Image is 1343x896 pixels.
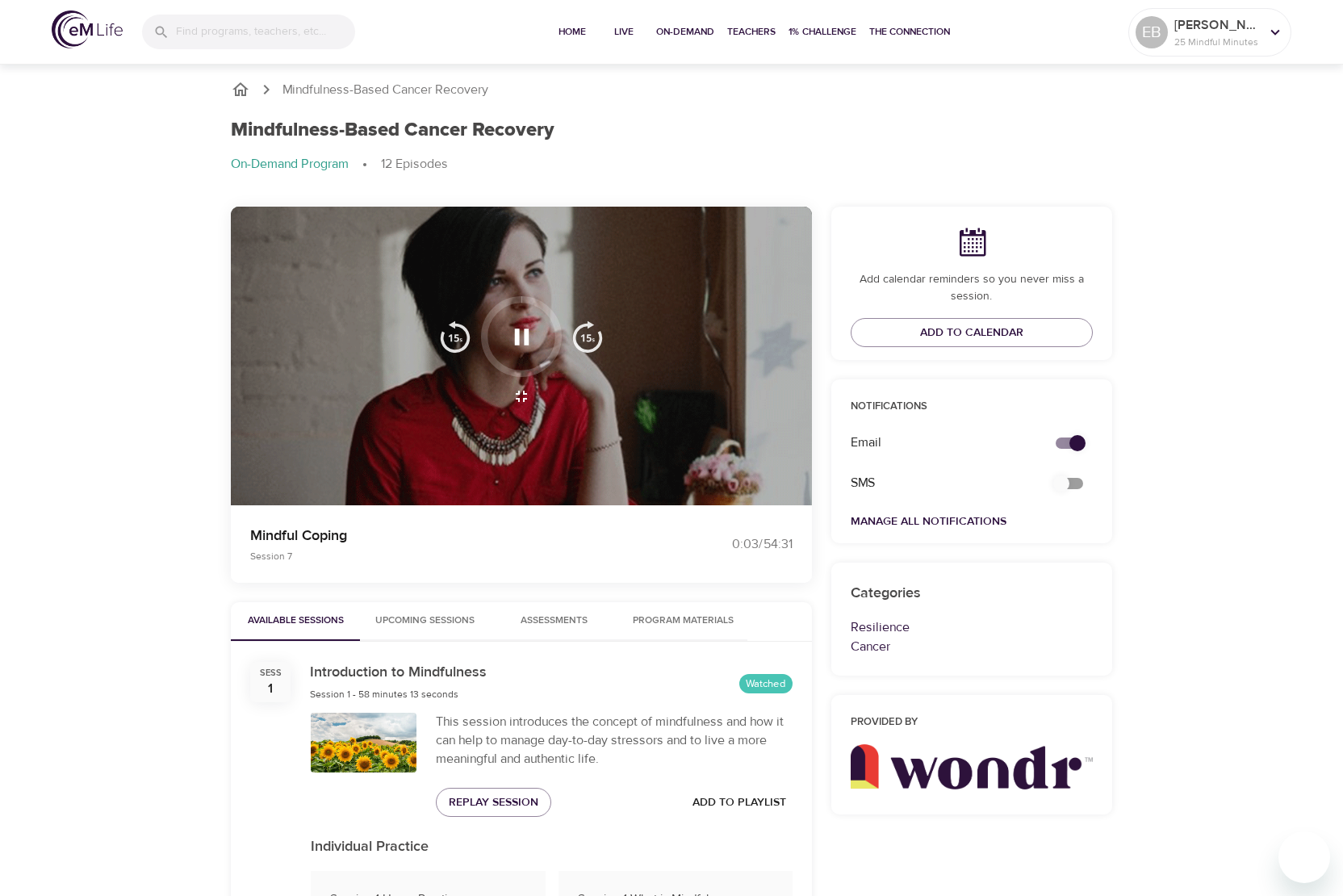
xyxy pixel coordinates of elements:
div: This session introduces the concept of mindfulness and how it can help to manage day-to-day stres... [436,713,793,768]
span: Live [605,23,643,40]
span: The Connection [869,23,950,40]
p: On-Demand Program [231,155,349,174]
span: Program Materials [628,613,738,630]
span: On-Demand [656,23,714,40]
span: Upcoming Sessions [370,613,479,630]
nav: breadcrumb [231,80,1112,99]
p: Session 7 [250,549,652,563]
span: Teachers [727,23,776,40]
nav: breadcrumb [231,155,1112,174]
span: Assessments [521,613,588,630]
p: Individual Practice [311,836,793,858]
div: 0:03 / 54:31 [671,535,793,554]
div: SMS [841,464,1036,502]
div: EB [1136,16,1168,48]
img: 15s_prev.svg [439,320,471,353]
span: Available Sessions [241,613,350,630]
img: wondr_new.png [851,744,1093,789]
input: Find programs, teachers, etc... [176,15,355,49]
button: Add to Playlist [686,788,793,818]
p: Resilience [851,618,1093,637]
p: Add calendar reminders so you never miss a session. [851,271,1093,305]
h6: Categories [851,582,1093,605]
span: Replay Session [449,793,538,813]
div: 1 [268,680,273,698]
h6: Introduction to Mindfulness [310,661,487,685]
iframe: Button to launch messaging window [1278,831,1330,883]
h1: Mindfulness-Based Cancer Recovery [231,119,554,142]
button: Add to Calendar [851,318,1093,348]
p: Cancer [851,637,1093,656]
div: Sess [260,667,282,680]
p: Mindful Coping [250,525,652,546]
button: Replay Session [436,788,551,818]
span: Watched [739,676,793,692]
p: 25 Mindful Minutes [1174,35,1260,49]
img: logo [52,10,123,48]
p: 12 Episodes [381,155,448,174]
p: Notifications [851,399,1093,415]
span: Session 1 - 58 minutes 13 seconds [310,688,458,701]
span: Add to Calendar [920,323,1023,343]
span: Add to Playlist [692,793,786,813]
img: 15s_next.svg [571,320,604,353]
div: Email [841,424,1036,462]
span: 1% Challenge [789,23,856,40]
span: Home [553,23,592,40]
h6: Provided by [851,714,1093,731]
p: [PERSON_NAME] [1174,15,1260,35]
p: Mindfulness-Based Cancer Recovery [282,81,488,99]
a: Manage All Notifications [851,514,1006,529]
